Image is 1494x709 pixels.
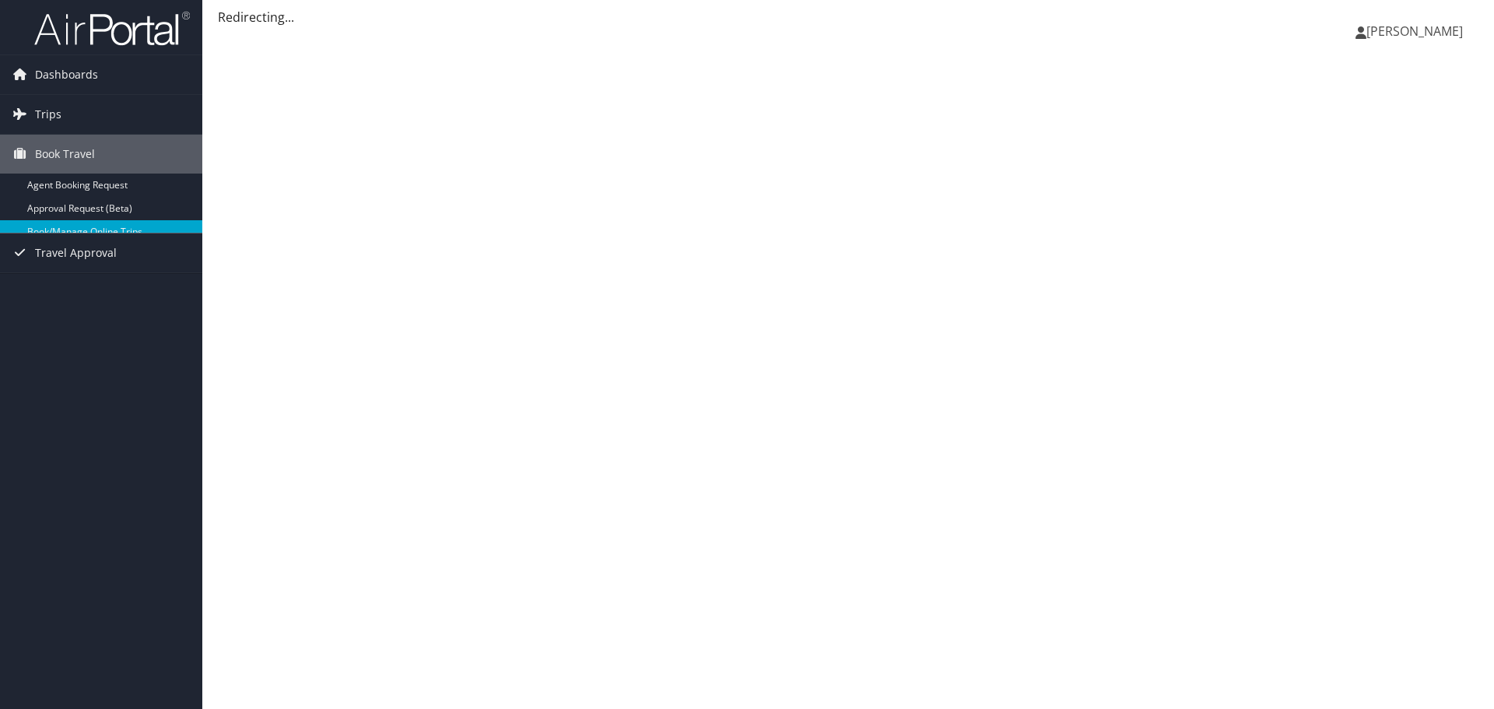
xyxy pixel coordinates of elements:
[1355,8,1478,54] a: [PERSON_NAME]
[35,95,61,134] span: Trips
[34,10,190,47] img: airportal-logo.png
[35,55,98,94] span: Dashboards
[1366,23,1463,40] span: [PERSON_NAME]
[218,8,1478,26] div: Redirecting...
[35,135,95,174] span: Book Travel
[35,233,117,272] span: Travel Approval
